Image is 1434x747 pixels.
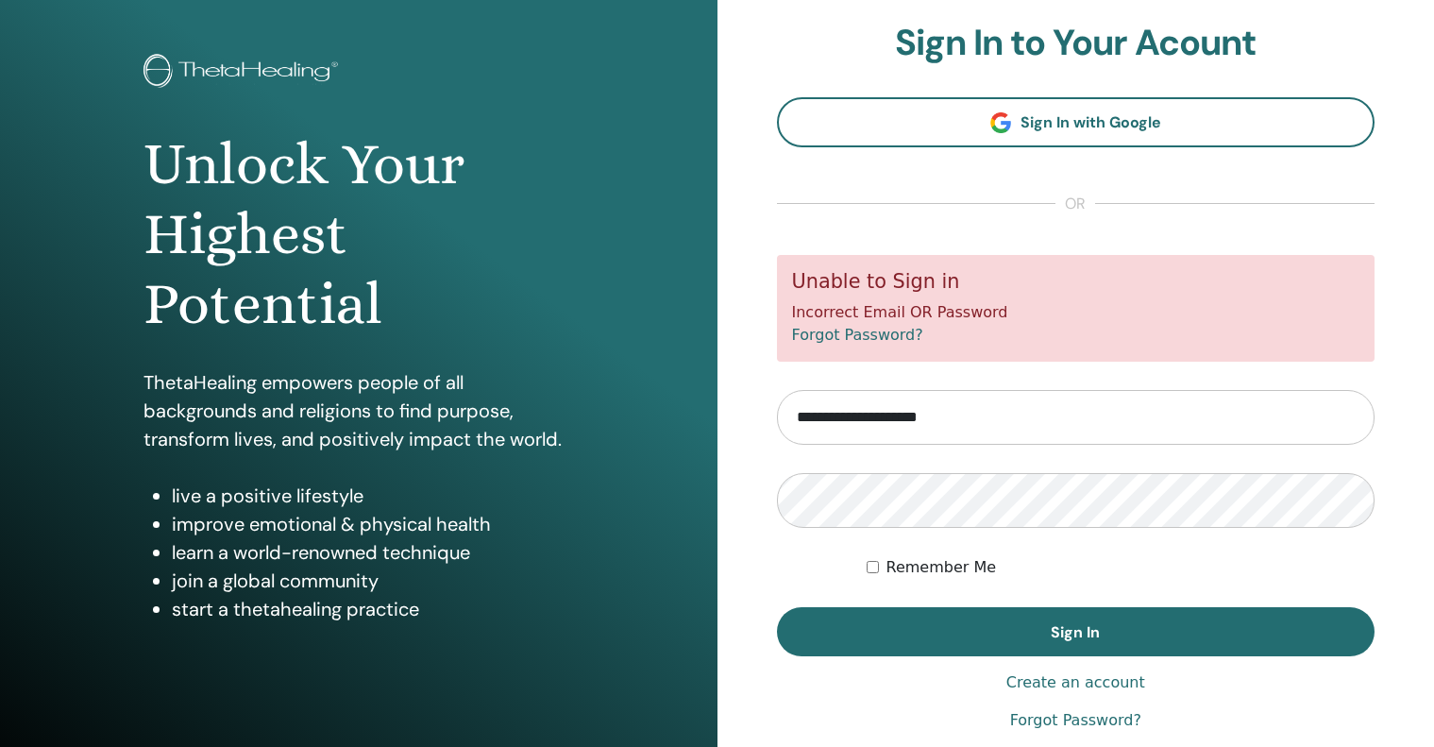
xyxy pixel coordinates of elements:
li: improve emotional & physical health [172,510,574,538]
div: Incorrect Email OR Password [777,255,1375,362]
li: live a positive lifestyle [172,482,574,510]
div: Keep me authenticated indefinitely or until I manually logout [867,556,1375,579]
h5: Unable to Sign in [792,270,1360,294]
li: start a thetahealing practice [172,595,574,623]
li: learn a world-renowned technique [172,538,574,567]
span: Sign In with Google [1021,112,1161,132]
a: Create an account [1006,671,1145,694]
button: Sign In [777,607,1375,656]
a: Sign In with Google [777,97,1375,147]
p: ThetaHealing empowers people of all backgrounds and religions to find purpose, transform lives, a... [143,368,574,453]
h2: Sign In to Your Acount [777,22,1375,65]
li: join a global community [172,567,574,595]
span: or [1055,193,1095,215]
a: Forgot Password? [1010,709,1141,732]
h1: Unlock Your Highest Potential [143,129,574,340]
label: Remember Me [886,556,997,579]
a: Forgot Password? [792,326,923,344]
span: Sign In [1051,622,1100,642]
